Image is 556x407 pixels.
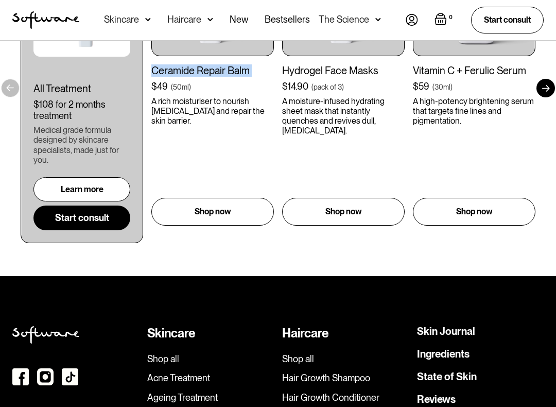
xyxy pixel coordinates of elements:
[282,353,409,365] a: Shop all
[375,14,381,25] img: arrow down
[435,13,455,27] a: Open empty cart
[33,206,130,230] a: Start consult
[314,82,342,92] div: pack of 3
[12,368,29,385] img: Facebook icon
[12,11,79,29] img: Software Logo
[432,82,435,92] div: (
[282,392,409,403] a: Hair Growth Conditioner
[450,82,453,92] div: )
[471,7,544,33] a: Start consult
[207,14,213,25] img: arrow down
[33,177,130,201] a: Learn more
[447,13,455,22] div: 0
[33,99,130,121] div: $108 for 2 months treatment
[413,81,429,92] div: $59
[282,64,405,77] div: Hydrogel Face Masks
[61,184,103,194] div: Learn more
[147,353,274,365] a: Shop all
[417,349,470,359] a: Ingredients
[62,368,78,385] img: TikTok Icon
[37,368,54,385] img: instagram icon
[413,96,535,126] p: A high-potency brightening serum that targets fine lines and pigmentation.
[151,96,274,126] p: A rich moisturiser to nourish [MEDICAL_DATA] and repair the skin barrier.
[282,81,308,92] div: $14.90
[417,326,475,336] a: Skin Journal
[145,14,151,25] img: arrow down
[342,82,344,92] div: )
[282,96,405,136] p: A moisture-infused hydrating sheet mask that instantly quenches and revives dull, [MEDICAL_DATA].
[311,82,314,92] div: (
[435,82,450,92] div: 30ml
[147,392,274,403] a: Ageing Treatment
[417,371,477,382] a: State of Skin
[167,14,201,25] div: Haircare
[195,206,231,218] p: Shop now
[417,394,456,404] a: Reviews
[104,14,139,25] div: Skincare
[33,82,130,95] div: All Treatment
[413,64,535,77] div: Vitamin C + Ferulic Serum
[325,206,362,218] p: Shop now
[151,64,274,77] div: Ceramide Repair Balm
[12,326,79,344] img: Softweare logo
[173,82,189,92] div: 50ml
[151,81,168,92] div: $49
[456,206,493,218] p: Shop now
[33,125,130,165] div: Medical grade formula designed by skincare specialists, made just for you.
[12,11,79,29] a: home
[147,372,274,384] a: Acne Treatment
[189,82,191,92] div: )
[319,14,369,25] div: The Science
[147,326,274,341] div: Skincare
[282,326,409,341] div: Haircare
[282,372,409,384] a: Hair Growth Shampoo
[171,82,173,92] div: (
